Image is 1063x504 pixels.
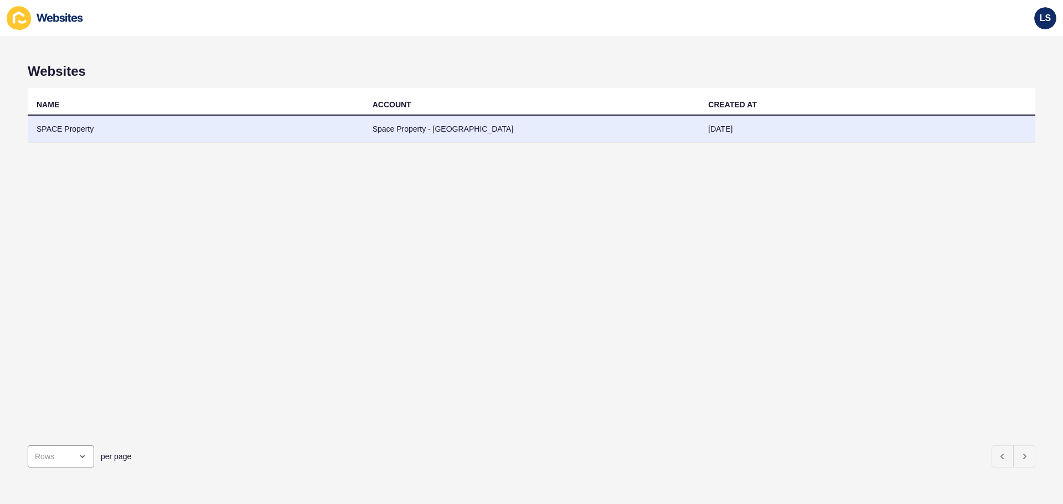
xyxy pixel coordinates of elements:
[364,116,700,143] td: Space Property - [GEOGRAPHIC_DATA]
[28,445,94,467] div: open menu
[1040,13,1051,24] span: LS
[28,64,1035,79] h1: Websites
[373,99,411,110] div: ACCOUNT
[28,116,364,143] td: SPACE Property
[708,99,757,110] div: CREATED AT
[37,99,59,110] div: NAME
[699,116,1035,143] td: [DATE]
[101,451,131,462] span: per page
